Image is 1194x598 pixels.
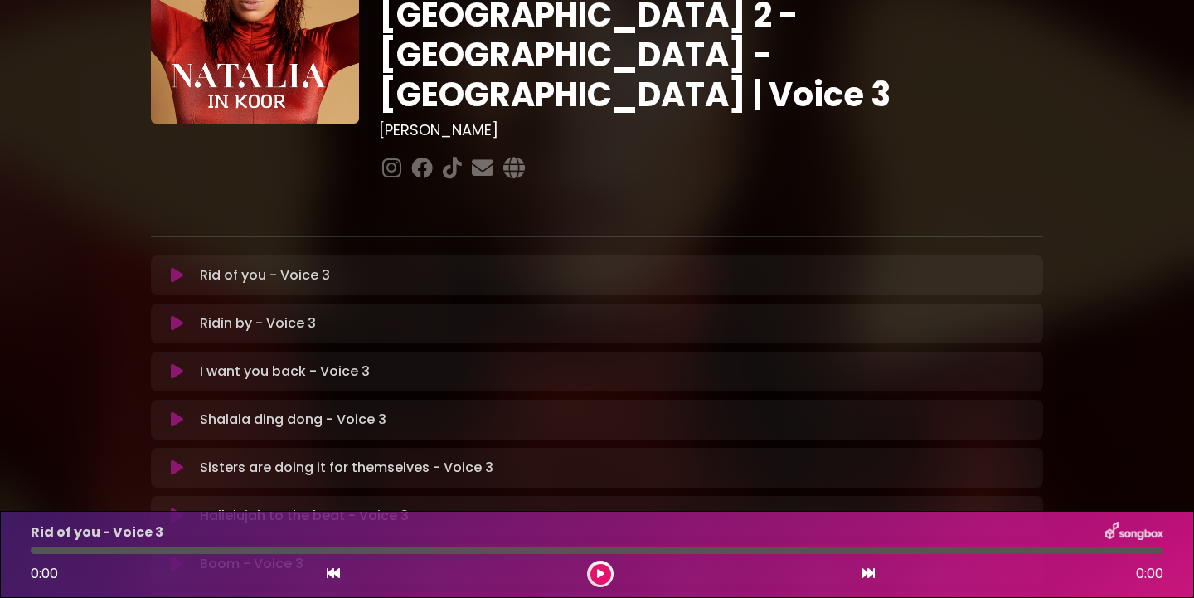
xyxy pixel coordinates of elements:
[200,410,386,430] p: Shalala ding dong - Voice 3
[200,506,409,526] p: Hallelujah to the beat - Voice 3
[379,121,1043,139] h3: [PERSON_NAME]
[200,362,370,382] p: I want you back - Voice 3
[1136,564,1163,584] span: 0:00
[31,564,58,583] span: 0:00
[200,265,330,285] p: Rid of you - Voice 3
[200,314,316,333] p: Ridin by - Voice 3
[200,458,493,478] p: Sisters are doing it for themselves - Voice 3
[1105,522,1163,543] img: songbox-logo-white.png
[31,523,163,542] p: Rid of you - Voice 3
